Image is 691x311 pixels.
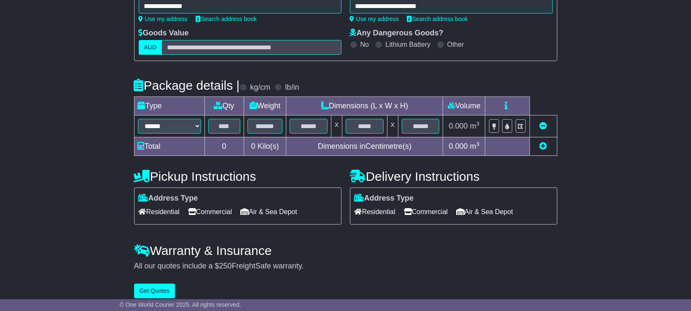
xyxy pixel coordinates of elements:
[387,115,398,137] td: x
[449,122,468,130] span: 0.000
[350,29,444,38] label: Any Dangerous Goods?
[139,194,198,203] label: Address Type
[134,169,341,183] h4: Pickup Instructions
[204,137,244,156] td: 0
[404,205,448,218] span: Commercial
[139,29,189,38] label: Goods Value
[134,262,557,271] div: All our quotes include a $ FreightSafe warranty.
[476,121,480,127] sup: 3
[540,122,547,130] a: Remove this item
[385,40,430,48] label: Lithium Battery
[244,97,286,115] td: Weight
[204,97,244,115] td: Qty
[443,97,485,115] td: Volume
[134,284,175,298] button: Get Quotes
[350,169,557,183] h4: Delivery Instructions
[470,142,480,150] span: m
[331,115,342,137] td: x
[139,40,162,55] label: AUD
[407,16,468,22] a: Search address book
[286,97,443,115] td: Dimensions (L x W x H)
[139,205,180,218] span: Residential
[447,40,464,48] label: Other
[134,137,204,156] td: Total
[285,83,299,92] label: lb/in
[134,97,204,115] td: Type
[134,78,240,92] h4: Package details |
[456,205,513,218] span: Air & Sea Depot
[251,142,255,150] span: 0
[250,83,270,92] label: kg/cm
[219,262,232,270] span: 250
[355,205,395,218] span: Residential
[360,40,369,48] label: No
[134,244,557,257] h4: Warranty & Insurance
[476,141,480,147] sup: 3
[139,16,188,22] a: Use my address
[350,16,399,22] a: Use my address
[244,137,286,156] td: Kilo(s)
[196,16,257,22] a: Search address book
[188,205,232,218] span: Commercial
[449,142,468,150] span: 0.000
[240,205,297,218] span: Air & Sea Depot
[355,194,414,203] label: Address Type
[286,137,443,156] td: Dimensions in Centimetre(s)
[470,122,480,130] span: m
[119,301,241,308] span: © One World Courier 2025. All rights reserved.
[540,142,547,150] a: Add new item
